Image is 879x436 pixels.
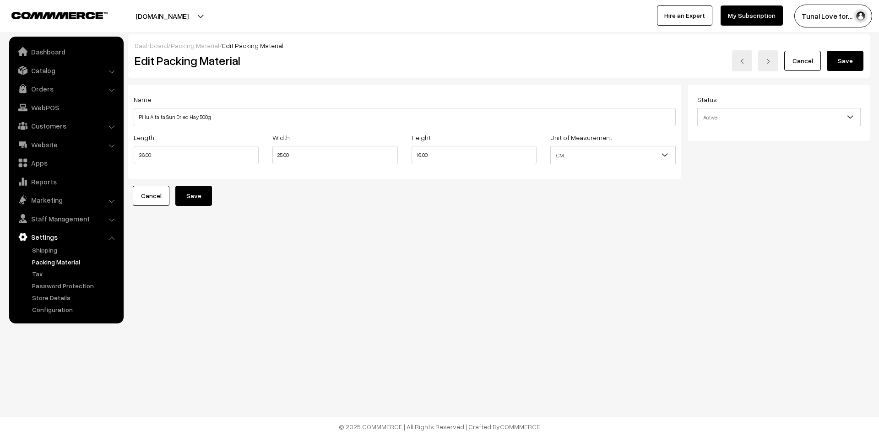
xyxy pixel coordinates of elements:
a: Dashboard [11,43,120,60]
a: Cancel [133,186,169,206]
span: Edit Packing Material [222,42,283,49]
label: Unit of Measurement [550,133,612,142]
button: Save [827,51,863,71]
a: Reports [11,173,120,190]
img: left-arrow.png [739,59,745,64]
label: Length [134,133,154,142]
span: CM [550,146,675,164]
a: Staff Management [11,210,120,227]
img: COMMMERCE [11,12,108,19]
span: Active [698,109,861,125]
span: CM [551,147,675,163]
a: Packing Material [30,257,120,267]
input: Name [134,108,676,126]
a: Configuration [30,305,120,314]
span: Active [697,108,861,126]
div: / / [135,41,863,50]
h2: Edit Packing Material [135,54,492,68]
a: Shipping [30,245,120,255]
a: Tax [30,269,120,279]
a: Catalog [11,62,120,79]
label: Status [697,95,717,104]
a: Hire an Expert [657,5,712,26]
label: Name [134,95,151,104]
a: WebPOS [11,99,120,116]
img: user [854,9,868,23]
label: Width [272,133,290,142]
a: Orders [11,81,120,97]
a: Dashboard [135,42,168,49]
a: Cancel [784,51,821,71]
a: Settings [11,229,120,245]
button: Save [175,186,212,206]
a: Website [11,136,120,153]
a: Apps [11,155,120,171]
a: Store Details [30,293,120,302]
a: COMMMERCE [11,9,92,20]
a: Packing Material [171,42,219,49]
img: right-arrow.png [765,59,771,64]
a: Customers [11,118,120,134]
label: Height [412,133,431,142]
button: Tunai Love for… [794,5,872,27]
button: [DOMAIN_NAME] [103,5,221,27]
a: Marketing [11,192,120,208]
a: Password Protection [30,281,120,291]
a: COMMMERCE [500,423,540,431]
a: My Subscription [721,5,783,26]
